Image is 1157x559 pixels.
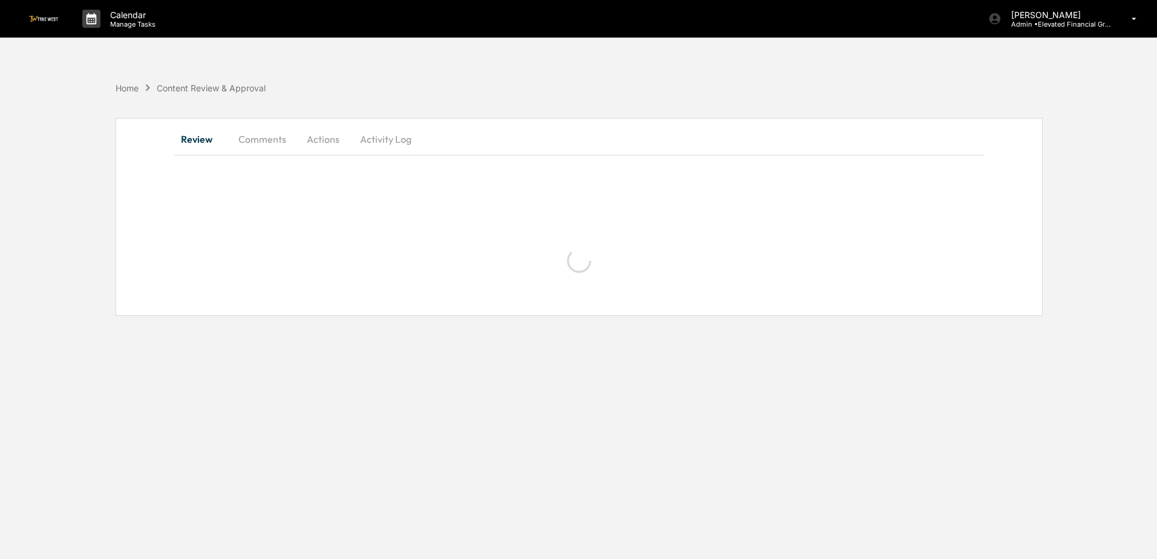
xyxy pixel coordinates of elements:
button: Comments [229,125,296,154]
div: secondary tabs example [174,125,984,154]
div: Content Review & Approval [157,83,266,93]
p: Admin • Elevated Financial Group [1001,20,1114,28]
button: Actions [296,125,350,154]
div: Home [116,83,139,93]
img: logo [29,16,58,21]
button: Review [174,125,229,154]
p: [PERSON_NAME] [1001,10,1114,20]
p: Manage Tasks [100,20,162,28]
button: Activity Log [350,125,421,154]
p: Calendar [100,10,162,20]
